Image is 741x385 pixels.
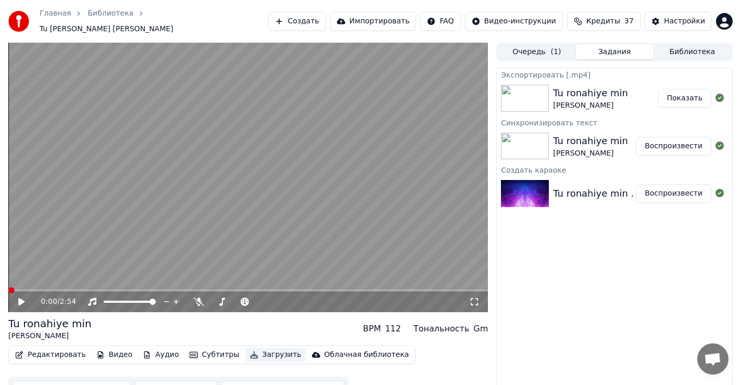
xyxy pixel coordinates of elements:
div: Экспортировать [.mp4] [497,68,732,81]
div: Облачная библиотека [324,350,409,360]
div: Tu ronahiye min [8,316,92,331]
button: Воспроизвести [636,184,711,203]
button: Аудио [139,348,183,362]
span: Tu [PERSON_NAME] [PERSON_NAME] [40,24,173,34]
button: Показать [658,89,711,108]
div: Создать караоке [497,163,732,176]
div: 112 [385,323,401,335]
button: Создать [268,12,325,31]
button: Импортировать [330,12,417,31]
div: / [41,297,66,307]
button: Субтитры [185,348,244,362]
div: [PERSON_NAME] [553,148,628,159]
a: Открытый чат [697,343,729,375]
div: Tu ronahiye min [553,134,628,148]
div: Gm [473,323,488,335]
span: ( 1 ) [551,47,561,57]
span: Кредиты [586,16,620,27]
div: Tu ronahiye min [553,86,628,100]
span: 2:54 [60,297,76,307]
div: Синхронизировать текст [497,116,732,129]
a: Библиотека [87,8,133,19]
nav: breadcrumb [40,8,268,34]
div: Тональность [413,323,469,335]
div: BPM [363,323,381,335]
button: Редактировать [11,348,90,362]
button: Загрузить [246,348,306,362]
span: 37 [624,16,634,27]
span: 0:00 [41,297,57,307]
div: Настройки [664,16,705,27]
button: Настройки [645,12,712,31]
div: [PERSON_NAME] [8,331,92,341]
button: Кредиты37 [567,12,640,31]
button: Воспроизвести [636,137,711,156]
a: Главная [40,8,71,19]
button: Видео-инструкции [465,12,563,31]
button: Очередь [498,44,575,59]
button: Библиотека [654,44,731,59]
button: Видео [92,348,137,362]
img: youka [8,11,29,32]
div: [PERSON_NAME] [553,100,628,111]
button: FAQ [420,12,460,31]
button: Задания [576,44,654,59]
